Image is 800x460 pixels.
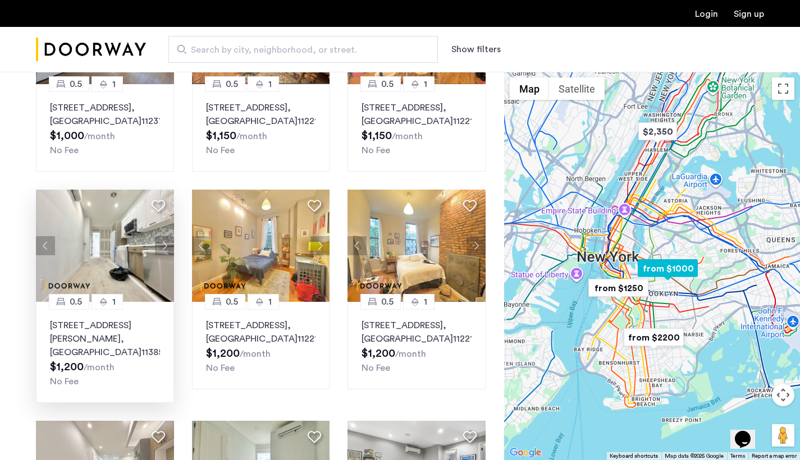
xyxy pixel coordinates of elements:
[112,295,116,309] span: 1
[381,295,394,309] span: 0.5
[348,302,486,389] a: 0.51[STREET_ADDRESS], [GEOGRAPHIC_DATA]11221No Fee
[424,295,427,309] span: 1
[772,424,794,447] button: Drag Pegman onto the map to open Street View
[310,236,330,255] button: Next apartment
[549,77,605,100] button: Show satellite imagery
[50,101,160,128] p: [STREET_ADDRESS] 11237
[362,130,392,141] span: $1,150
[772,77,794,100] button: Toggle fullscreen view
[206,146,235,155] span: No Fee
[362,364,390,372] span: No Fee
[36,302,174,403] a: 0.51[STREET_ADDRESS][PERSON_NAME], [GEOGRAPHIC_DATA]11385No Fee
[50,146,79,155] span: No Fee
[772,384,794,406] button: Map camera controls
[610,452,658,460] button: Keyboard shortcuts
[467,236,486,255] button: Next apartment
[226,77,238,91] span: 0.5
[348,190,486,302] img: dc6efc1f-24ba-4395-9182-45437e21be9a_638937309757168506.png
[633,256,702,281] div: from $1000
[507,445,544,460] a: Open this area in Google Maps (opens a new window)
[84,363,115,372] sub: /month
[348,236,367,255] button: Previous apartment
[70,295,82,309] span: 0.5
[36,190,174,302] img: dc6efc1f-24ba-4395-9182-45437e21be9a_638900998856615684.jpeg
[362,319,472,346] p: [STREET_ADDRESS] 11221
[392,132,423,141] sub: /month
[665,453,724,459] span: Map data ©2025 Google
[381,77,394,91] span: 0.5
[50,319,160,359] p: [STREET_ADDRESS][PERSON_NAME] 11385
[507,445,544,460] img: Google
[348,84,486,172] a: 0.51[STREET_ADDRESS], [GEOGRAPHIC_DATA]11221No Fee
[730,452,745,460] a: Terms (opens in new tab)
[362,348,395,359] span: $1,200
[50,377,79,386] span: No Fee
[619,325,688,350] div: from $2200
[236,132,267,141] sub: /month
[50,130,84,141] span: $1,000
[36,29,146,71] img: logo
[206,364,235,372] span: No Fee
[752,452,797,460] a: Report a map error
[362,101,472,128] p: [STREET_ADDRESS] 11221
[36,236,55,255] button: Previous apartment
[695,10,718,19] a: Login
[734,10,764,19] a: Registration
[36,29,146,71] a: Cazamio Logo
[191,43,406,57] span: Search by city, neighborhood, or street.
[192,84,330,172] a: 0.51[STREET_ADDRESS], [GEOGRAPHIC_DATA]11221No Fee
[240,349,271,358] sub: /month
[192,236,211,255] button: Previous apartment
[70,77,82,91] span: 0.5
[206,130,236,141] span: $1,150
[451,43,501,56] button: Show or hide filters
[36,84,174,172] a: 0.51[STREET_ADDRESS], [GEOGRAPHIC_DATA]11237No Fee
[268,77,272,91] span: 1
[112,77,116,91] span: 1
[268,295,272,309] span: 1
[206,348,240,359] span: $1,200
[226,295,238,309] span: 0.5
[155,236,174,255] button: Next apartment
[730,415,766,449] iframe: chat widget
[192,302,330,389] a: 0.51[STREET_ADDRESS], [GEOGRAPHIC_DATA]11221No Fee
[510,77,549,100] button: Show street map
[206,319,316,346] p: [STREET_ADDRESS] 11221
[168,36,438,63] input: Apartment Search
[424,77,427,91] span: 1
[634,119,682,144] div: $2,350
[362,146,390,155] span: No Fee
[395,349,426,358] sub: /month
[50,361,84,372] span: $1,200
[192,190,330,302] img: dc6efc1f-24ba-4395-9182-45437e21be9a_638937309756956243.png
[206,101,316,128] p: [STREET_ADDRESS] 11221
[84,132,115,141] sub: /month
[584,275,653,301] div: from $1250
